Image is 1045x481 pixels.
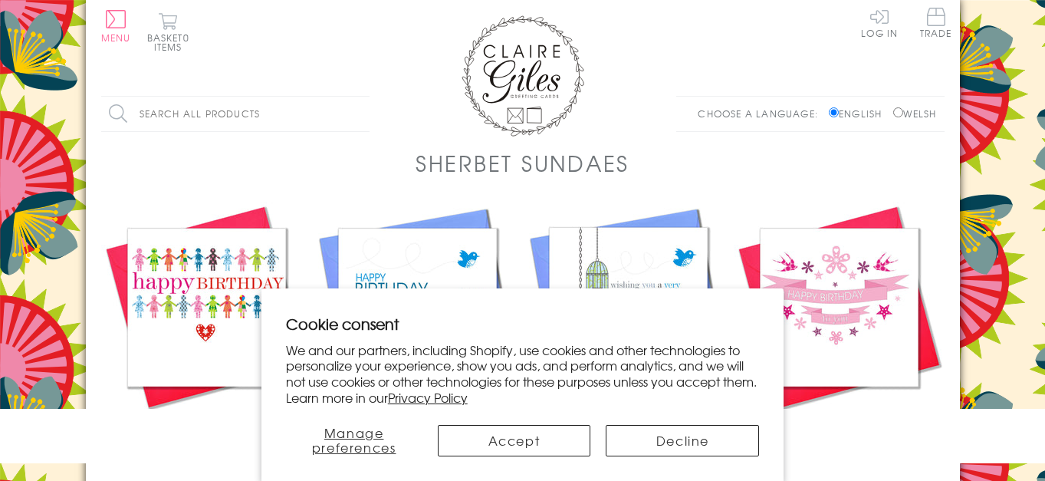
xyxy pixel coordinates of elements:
span: Menu [101,31,131,44]
p: Choose a language: [698,107,826,120]
input: Search all products [101,97,370,131]
a: Privacy Policy [388,388,468,407]
input: Search [354,97,370,131]
h2: Cookie consent [286,313,760,334]
button: Manage preferences [286,425,422,456]
input: Welsh [893,107,903,117]
button: Basket0 items [147,12,189,51]
a: Trade [920,8,952,41]
a: Birthday Card, Birdcages, Wishing you a very Happy Birthday £3.50 Add to Basket [523,202,734,468]
img: Claire Giles Greetings Cards [462,15,584,137]
span: 0 items [154,31,189,54]
h1: Sherbet Sundaes [416,147,629,179]
button: Menu [101,10,131,42]
input: English [829,107,839,117]
a: Birthday Card, Patterned Girls, Happy Birthday £3.50 Add to Basket [101,202,312,468]
a: Birthday Card, Pink Banner, Happy Birthday to you £3.50 Add to Basket [734,202,945,468]
a: Birthday Card, Arrow and bird, Happy Birthday £3.50 Add to Basket [312,202,523,468]
button: Decline [606,425,759,456]
img: Birthday Card, Birdcages, Wishing you a very Happy Birthday [523,202,734,413]
button: Accept [438,425,591,456]
img: Birthday Card, Arrow and bird, Happy Birthday [312,202,523,413]
p: We and our partners, including Shopify, use cookies and other technologies to personalize your ex... [286,342,760,406]
span: Trade [920,8,952,38]
img: Birthday Card, Pink Banner, Happy Birthday to you [734,202,945,413]
label: English [829,107,889,120]
a: Log In [861,8,898,38]
label: Welsh [893,107,937,120]
span: Manage preferences [312,423,396,456]
img: Birthday Card, Patterned Girls, Happy Birthday [101,202,312,413]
